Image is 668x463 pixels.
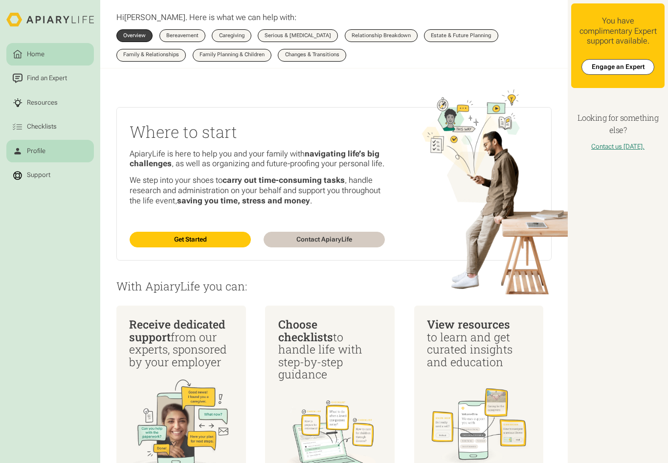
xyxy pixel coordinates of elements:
[159,29,205,42] a: Bereavement
[431,33,491,39] div: Estate & Future Planning
[278,49,346,62] a: Changes & Transitions
[212,29,251,42] a: Caregiving
[166,33,199,39] div: Bereavement
[427,318,531,368] div: to learn and get curated insights and education
[177,196,310,205] strong: saving you time, stress and money
[25,171,52,180] div: Support
[193,49,271,62] a: Family Planning & Children
[123,52,179,58] div: Family & Relationships
[6,43,93,66] a: Home
[130,149,379,169] strong: navigating life’s big challenges
[571,112,665,136] h4: Looking for something else?
[6,91,93,114] a: Resources
[25,74,68,84] div: Find an Expert
[424,29,498,42] a: Estate & Future Planning
[116,29,153,42] a: Overview
[130,232,251,247] a: Get Started
[130,176,385,206] p: We step into your shoes to , handle research and administration on your behalf and support you th...
[223,176,345,185] strong: carry out time-consuming tasks
[130,121,385,143] h2: Where to start
[278,318,382,380] div: to handle life with step-by-step guidance
[345,29,418,42] a: Relationship Breakdown
[581,59,655,75] a: Engage an Expert
[124,13,185,22] span: [PERSON_NAME]
[116,13,297,23] p: Hi . Here is what we can help with:
[129,317,225,344] span: Receive dedicated support
[25,98,59,108] div: Resources
[130,149,385,169] p: ApiaryLife is here to help you and your family with , as well as organizing and future-proofing y...
[25,146,47,156] div: Profile
[578,16,658,46] div: You have complimentary Expert support available.
[6,140,93,162] a: Profile
[264,232,385,247] a: Contact ApiaryLife
[116,49,186,62] a: Family & Relationships
[278,317,333,344] span: Choose checklists
[591,143,645,150] a: Contact us [DATE].
[352,33,411,39] div: Relationship Breakdown
[427,317,510,331] span: View resources
[258,29,338,42] a: Serious & [MEDICAL_DATA]
[129,318,233,368] div: from our experts, sponsored by your employer
[6,115,93,138] a: Checklists
[25,49,46,59] div: Home
[265,33,331,39] div: Serious & [MEDICAL_DATA]
[200,52,265,58] div: Family Planning & Children
[285,52,339,58] div: Changes & Transitions
[25,122,58,132] div: Checklists
[116,280,552,292] p: With ApiaryLife you can:
[6,164,93,187] a: Support
[219,33,245,39] div: Caregiving
[6,67,93,89] a: Find an Expert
